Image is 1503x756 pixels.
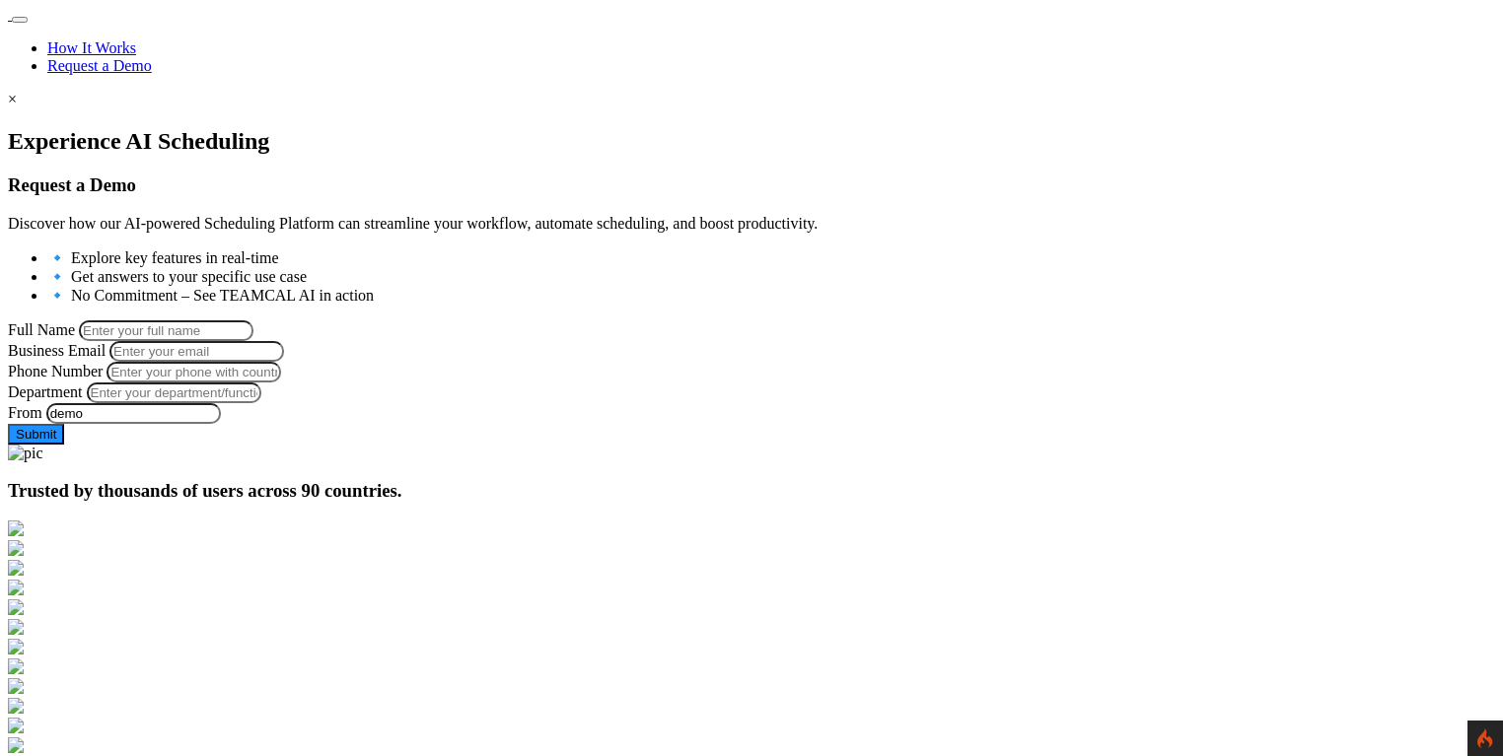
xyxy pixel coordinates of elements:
[8,383,83,400] label: Department
[87,382,261,403] input: Enter your department/function
[8,520,24,536] img: http-den-ev.de-.png
[47,39,136,56] a: How It Works
[8,718,24,733] img: https-codete.com-.png
[47,267,1495,286] li: 🔹 Get answers to your specific use case
[8,560,24,576] img: https-ample.co.in-.png
[8,540,24,556] img: http-supreme.co.in-%E2%80%931.png
[8,342,106,359] label: Business Email
[47,57,152,74] a: Request a Demo
[8,658,24,674] img: https-biotech-net.com-.png
[8,445,43,462] img: pic
[8,737,24,753] img: https-conexo.casa-.png
[12,17,28,23] button: Toggle navigation
[8,321,75,338] label: Full Name
[8,639,24,654] img: https-www.be.ch-de-start.html.png
[8,580,24,595] img: https-appsolve.com-%E2%80%931.png
[107,362,281,382] input: Enter your phone with country code
[8,698,24,714] img: https-aquabubbler.com.au-.png
[109,341,284,362] input: Enter your email
[8,404,42,421] label: From
[8,480,1495,502] h3: Trusted by thousands of users across 90 countries.
[47,248,1495,267] li: 🔹 Explore key features in real-time
[8,599,24,615] img: https-www.portland.gov-.png
[47,286,1495,305] li: 🔹 No Commitment – See TEAMCAL AI in action
[8,174,1495,196] h3: Request a Demo
[8,619,24,635] img: https-careerpluscanada.com-.png
[79,320,253,341] input: Name must only contain letters and spaces
[8,678,24,694] img: https-backofficestaffingsolutions.com-.png
[8,91,1495,108] div: ×
[8,363,103,379] label: Phone Number
[8,215,1495,233] p: Discover how our AI-powered Scheduling Platform can streamline your workflow, automate scheduling...
[8,128,1495,155] h1: Experience AI Scheduling
[8,424,64,445] button: Submit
